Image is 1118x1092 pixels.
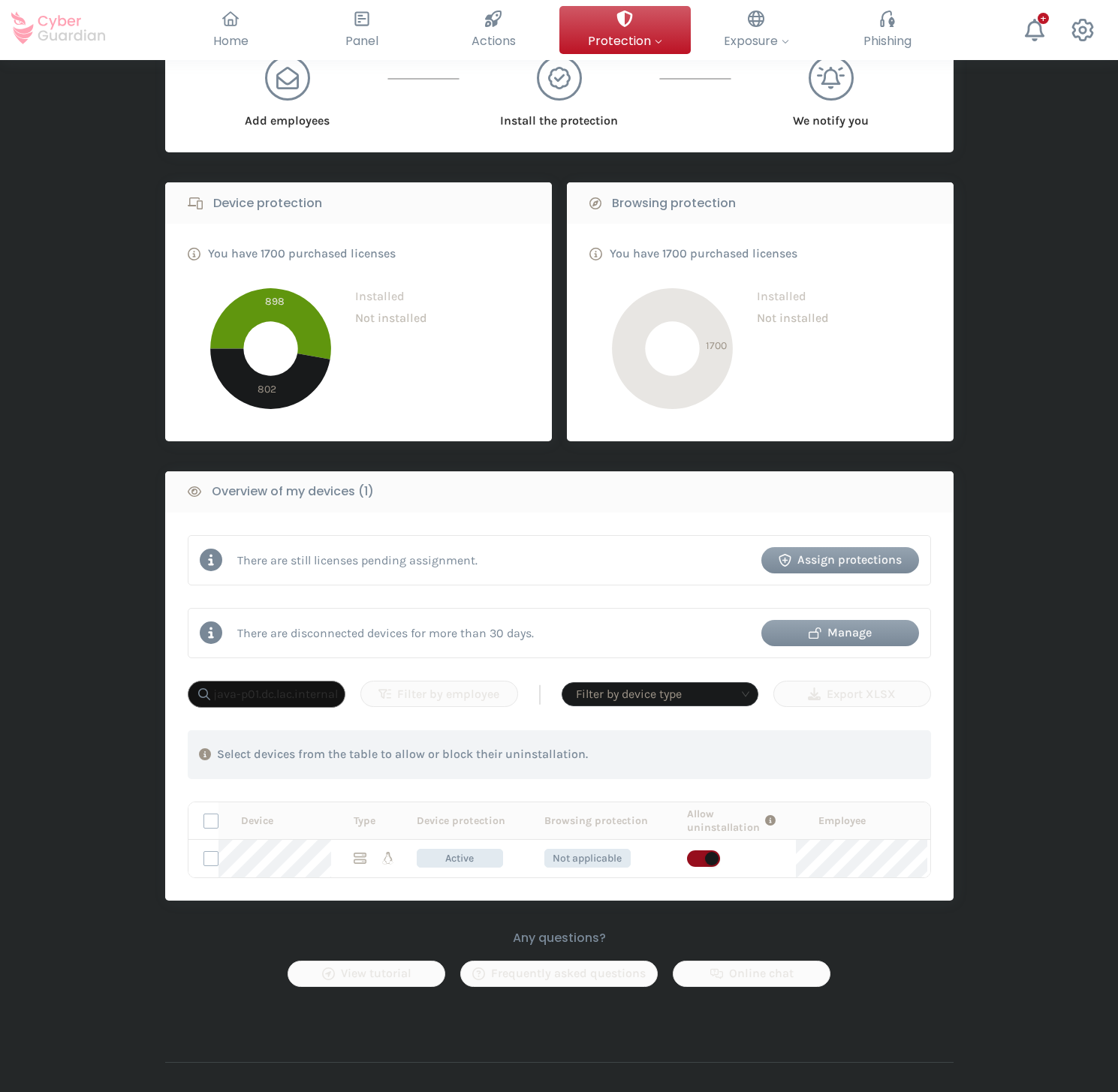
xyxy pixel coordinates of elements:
[588,32,662,50] span: Protection
[428,6,559,54] button: Actions
[345,32,378,50] span: Panel
[612,194,736,212] b: Browsing protection
[417,814,505,828] p: Device protection
[537,683,543,705] span: |
[685,964,818,982] div: Online chat
[460,961,658,987] button: Frequently asked questions
[472,32,516,50] span: Actions
[497,101,621,130] div: Install the protection
[344,289,405,303] span: Installed
[417,849,503,868] span: Active
[513,931,606,946] h3: Any questions?
[297,6,428,54] button: Panel
[746,289,806,303] span: Installed
[544,814,648,828] p: Browsing protection
[288,961,445,987] button: View tutorial
[217,747,588,762] p: Select devices from the table to allow or block their uninstallation.
[241,814,273,828] p: Device
[344,311,427,325] span: Not installed
[212,483,374,501] b: Overview of my devices (1)
[208,246,396,261] p: You have 1700 purchased licenses
[746,311,829,325] span: Not installed
[761,620,919,646] button: Manage
[673,961,830,987] button: Online chat
[360,681,518,707] button: Filter by employee
[761,808,779,834] button: Link to FAQ information
[237,553,478,567] p: There are still licenses pending assignment.
[213,32,249,50] span: Home
[237,626,534,640] p: There are disconnected devices for more than 30 days.
[687,808,761,834] p: Allow uninstallation
[472,964,646,982] div: Frequently asked questions
[610,246,797,261] p: You have 1700 purchased licenses
[769,101,893,130] div: We notify you
[822,6,954,54] button: Phishing
[773,681,931,707] button: Export XLSX
[165,6,297,54] button: Home
[724,32,789,50] span: Exposure
[300,964,433,982] div: View tutorial
[559,6,691,54] button: Protection
[354,814,375,828] p: Type
[818,814,866,828] p: Employee
[372,685,506,703] div: Filter by employee
[213,194,322,212] b: Device protection
[691,6,822,54] button: Exposure
[225,101,349,130] div: Add employees
[773,624,908,642] div: Manage
[544,849,631,868] span: Not applicable
[863,32,912,50] span: Phishing
[188,681,345,708] input: Search...
[1038,13,1049,24] div: +
[785,685,919,703] div: Export XLSX
[773,551,908,569] div: Assign protections
[761,547,919,573] button: Assign protections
